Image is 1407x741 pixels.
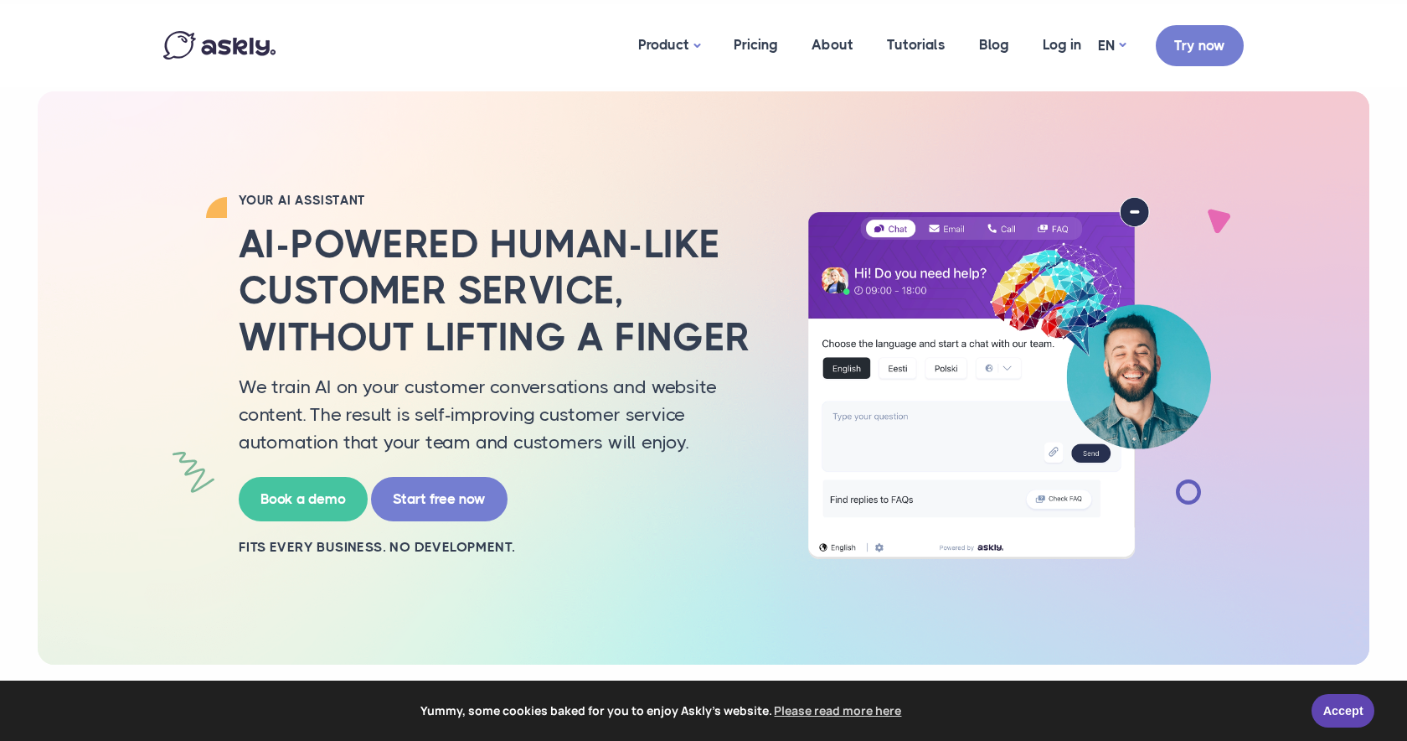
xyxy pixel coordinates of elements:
img: Askly [163,31,276,60]
a: Tutorials [870,4,962,85]
a: Try now [1156,25,1244,66]
a: About [795,4,870,85]
a: Accept [1312,694,1374,728]
a: Start free now [371,477,508,521]
h2: YOUR AI ASSISTANT [239,192,766,209]
a: EN [1098,34,1126,58]
a: Log in [1026,4,1098,85]
a: learn more about cookies [772,698,904,723]
a: Pricing [717,4,795,85]
img: Ai chatbot and multilingual support [791,197,1227,559]
a: Book a demo [239,477,368,521]
a: Blog [962,4,1026,85]
p: We train AI on your customer conversations and website content. The result is self-improving cust... [239,373,766,456]
h2: AI-powered human-like customer service, without lifting a finger [239,221,766,360]
a: Product [621,4,717,87]
h2: Fits every business. No development. [239,538,766,557]
span: Yummy, some cookies baked for you to enjoy Askly's website. [24,698,1300,723]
